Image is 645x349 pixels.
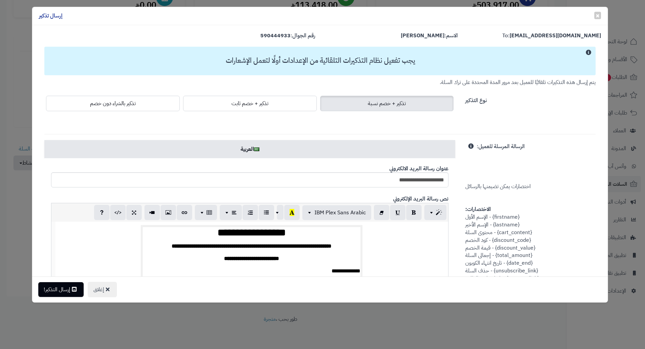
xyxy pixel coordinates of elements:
span: تذكير + خصم ثابت [231,99,268,107]
strong: [PERSON_NAME] [401,32,444,40]
label: الاسم: [401,32,458,40]
button: إرسال التذكير! [38,282,84,297]
label: الرسالة المرسلة للعميل: [477,140,525,150]
h4: إرسال تذكير [39,12,62,20]
strong: 590444933 [260,32,291,40]
h3: يجب تفعيل نظام التذكيرات التلقائية من الإعدادات أولًا لتعمل الإشعارات [48,57,593,64]
b: نص رسالة البريد الإلكتروني [393,195,448,203]
span: × [596,10,600,20]
label: نوع التذكير [465,94,487,104]
small: يتم إرسال هذه التذكيرات تلقائيًا للعميل بعد مرور المدة المحددة على ترك السلة. [440,78,596,86]
label: To: [502,32,601,40]
span: تذكير + خصم نسبة [368,99,406,107]
strong: الاختصارات: [465,205,491,213]
strong: [EMAIL_ADDRESS][DOMAIN_NAME] [510,32,601,40]
b: عنوان رسالة البريد الالكتروني [389,165,448,173]
a: العربية [44,140,455,158]
label: رقم الجوال: [260,32,315,40]
span: تذكير بالشراء دون خصم [90,99,136,107]
button: إغلاق [88,282,117,297]
span: IBM Plex Sans Arabic [314,209,366,217]
span: اختصارات يمكن تضيمنها بالرسائل {firstname} - الإسم الأول {lastname} - الإسم الأخير {cart_content}... [465,142,539,282]
img: ar.png [254,147,259,151]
